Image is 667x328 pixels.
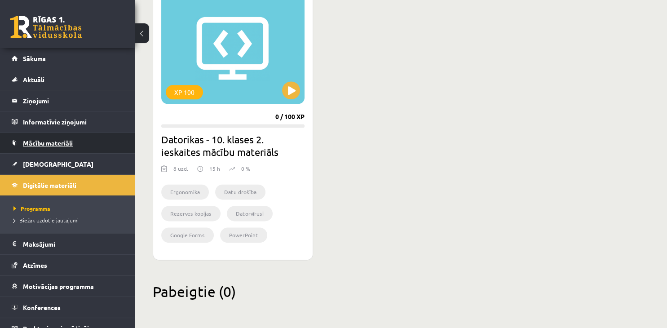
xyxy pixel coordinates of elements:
[23,181,76,189] span: Digitālie materiāli
[215,184,265,199] li: Datu drošība
[23,282,94,290] span: Motivācijas programma
[23,90,124,111] legend: Ziņojumi
[227,206,273,221] li: Datorvīrusi
[10,16,82,38] a: Rīgas 1. Tālmācības vidusskola
[166,85,203,99] div: XP 100
[23,111,124,132] legend: Informatīvie ziņojumi
[12,111,124,132] a: Informatīvie ziņojumi
[12,276,124,297] a: Motivācijas programma
[161,206,221,221] li: Rezerves kopijas
[161,227,214,243] li: Google Forms
[23,234,124,254] legend: Maksājumi
[173,164,188,178] div: 8 uzd.
[23,160,93,168] span: [DEMOGRAPHIC_DATA]
[23,139,73,147] span: Mācību materiāli
[23,261,47,269] span: Atzīmes
[12,133,124,153] a: Mācību materiāli
[153,283,649,300] h2: Pabeigtie (0)
[12,175,124,195] a: Digitālie materiāli
[13,204,126,213] a: Programma
[12,234,124,254] a: Maksājumi
[209,164,220,173] p: 15 h
[241,164,250,173] p: 0 %
[12,255,124,275] a: Atzīmes
[161,184,209,199] li: Ergonomika
[23,54,46,62] span: Sākums
[12,69,124,90] a: Aktuāli
[13,216,126,224] a: Biežāk uzdotie jautājumi
[220,227,267,243] li: PowerPoint
[13,205,50,212] span: Programma
[12,48,124,69] a: Sākums
[12,297,124,318] a: Konferences
[23,303,61,311] span: Konferences
[12,154,124,174] a: [DEMOGRAPHIC_DATA]
[13,217,79,224] span: Biežāk uzdotie jautājumi
[12,90,124,111] a: Ziņojumi
[161,133,305,158] h2: Datorikas - 10. klases 2. ieskaites mācību materiāls
[23,75,44,84] span: Aktuāli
